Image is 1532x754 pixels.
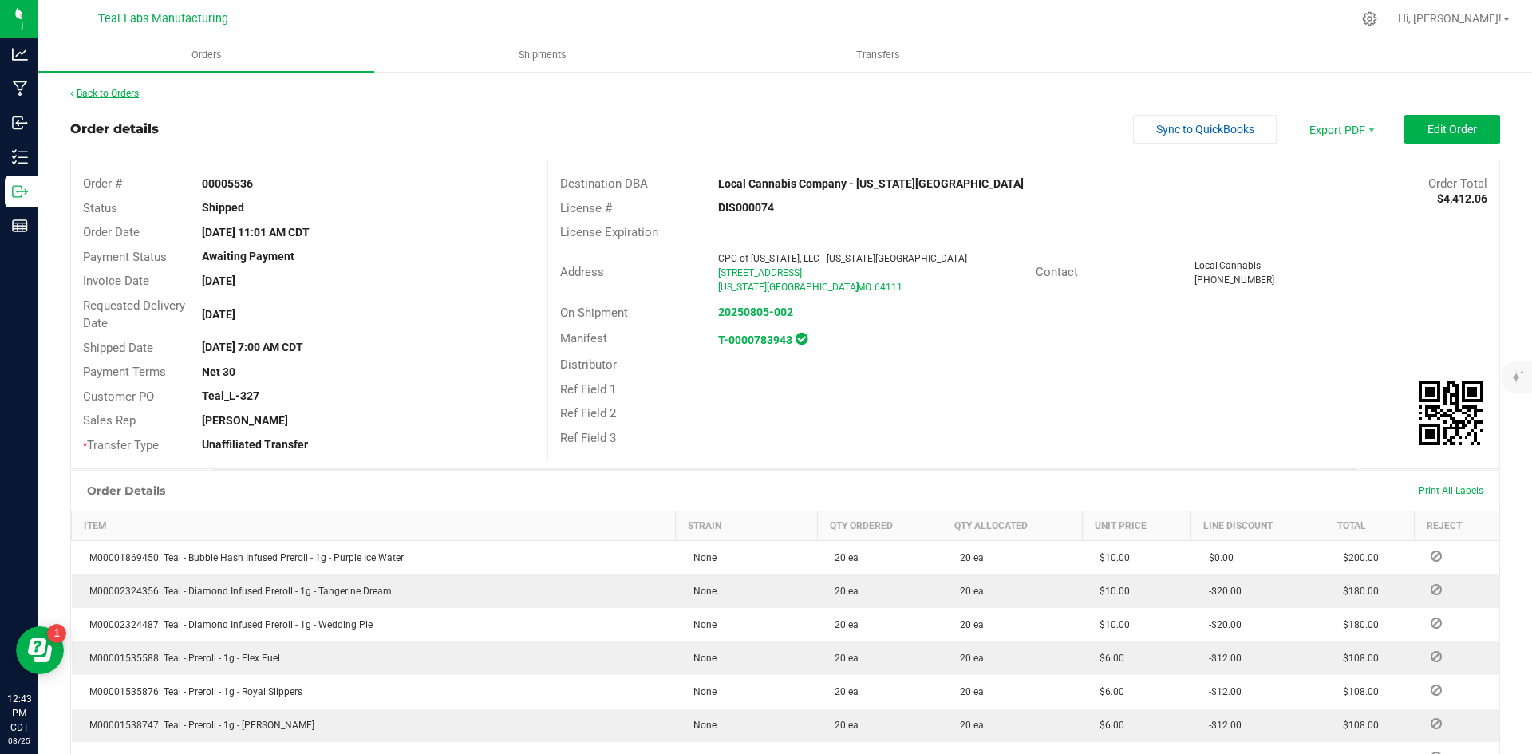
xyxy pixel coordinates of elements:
strong: [DATE] [202,274,235,287]
span: Print All Labels [1419,485,1483,496]
span: 20 ea [827,653,859,664]
iframe: Resource center unread badge [47,624,66,643]
span: Distributor [560,357,617,372]
inline-svg: Outbound [12,184,28,199]
button: Sync to QuickBooks [1133,115,1277,144]
a: Transfers [710,38,1046,72]
span: 20 ea [827,552,859,563]
strong: Teal_L-327 [202,389,259,402]
strong: Awaiting Payment [202,250,294,263]
strong: [DATE] [202,308,235,321]
span: Invoice Date [83,274,149,288]
span: CPC of [US_STATE], LLC - [US_STATE][GEOGRAPHIC_DATA] [718,253,967,264]
span: In Sync [796,330,807,347]
span: Reject Inventory [1424,652,1448,661]
li: Export PDF [1293,115,1388,144]
a: 20250805-002 [718,306,793,318]
span: -$20.00 [1201,586,1242,597]
span: 20 ea [952,720,984,731]
span: Ref Field 3 [560,431,616,445]
th: Total [1325,511,1415,541]
span: 20 ea [952,686,984,697]
span: 20 ea [952,552,984,563]
th: Strain [676,511,818,541]
span: Shipped Date [83,341,153,355]
strong: Unaffiliated Transfer [202,438,308,451]
strong: [DATE] 7:00 AM CDT [202,341,303,353]
span: Manifest [560,331,607,345]
span: Orders [170,48,243,62]
inline-svg: Manufacturing [12,81,28,97]
span: Reject Inventory [1424,685,1448,695]
span: Customer PO [83,389,154,404]
span: Transfer Type [83,438,159,452]
span: None [685,552,717,563]
span: $180.00 [1335,586,1379,597]
span: Requested Delivery Date [83,298,185,331]
span: Reject Inventory [1424,585,1448,594]
qrcode: 00005536 [1419,381,1483,445]
span: M00001869450: Teal - Bubble Hash Infused Preroll - 1g - Purple Ice Water [81,552,404,563]
strong: Shipped [202,201,244,214]
span: Order # [83,176,122,191]
span: [US_STATE][GEOGRAPHIC_DATA] [718,282,859,293]
span: 20 ea [952,619,984,630]
th: Line Discount [1191,511,1325,541]
th: Reject [1415,511,1499,541]
span: 20 ea [827,686,859,697]
strong: DIS000074 [718,201,774,214]
strong: [PERSON_NAME] [202,414,288,427]
h1: Order Details [87,484,165,497]
span: Cannabis [1219,260,1261,271]
span: Reject Inventory [1424,618,1448,628]
span: M00002324356: Teal - Diamond Infused Preroll - 1g - Tangerine Dream [81,586,392,597]
span: $6.00 [1092,720,1124,731]
span: Transfers [835,48,922,62]
span: M00001535588: Teal - Preroll - 1g - Flex Fuel [81,653,280,664]
span: Ref Field 2 [560,406,616,420]
span: $108.00 [1335,653,1379,664]
span: None [685,686,717,697]
inline-svg: Reports [12,218,28,234]
button: Edit Order [1404,115,1500,144]
span: $10.00 [1092,586,1130,597]
span: None [685,720,717,731]
span: $108.00 [1335,686,1379,697]
span: Reject Inventory [1424,719,1448,728]
span: -$12.00 [1201,720,1242,731]
span: $200.00 [1335,552,1379,563]
img: Scan me! [1419,381,1483,445]
a: T-0000783943 [718,334,792,346]
span: Local [1194,260,1218,271]
th: Unit Price [1082,511,1191,541]
span: 20 ea [952,653,984,664]
div: Order details [70,120,159,139]
span: [PHONE_NUMBER] [1194,274,1274,286]
span: $180.00 [1335,619,1379,630]
span: $108.00 [1335,720,1379,731]
div: Manage settings [1360,11,1380,26]
span: None [685,653,717,664]
span: Contact [1036,265,1078,279]
span: 20 ea [827,586,859,597]
span: On Shipment [560,306,628,320]
span: $6.00 [1092,686,1124,697]
th: Item [72,511,676,541]
span: Teal Labs Manufacturing [98,12,228,26]
span: Destination DBA [560,176,648,191]
span: Payment Status [83,250,167,264]
span: [STREET_ADDRESS] [718,267,802,278]
span: License # [560,201,612,215]
inline-svg: Inbound [12,115,28,131]
span: $10.00 [1092,552,1130,563]
span: Order Total [1428,176,1487,191]
strong: [DATE] 11:01 AM CDT [202,226,310,239]
p: 08/25 [7,735,31,747]
span: None [685,586,717,597]
span: $10.00 [1092,619,1130,630]
inline-svg: Inventory [12,149,28,165]
th: Qty Allocated [942,511,1082,541]
span: -$12.00 [1201,653,1242,664]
